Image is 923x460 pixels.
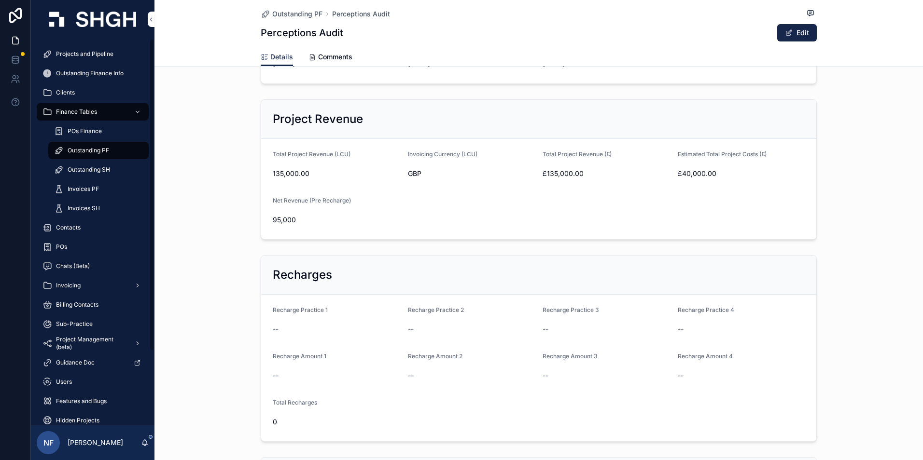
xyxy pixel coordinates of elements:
span: Comments [318,52,352,62]
span: £135,000.00 [543,169,670,178]
span: Outstanding PF [68,147,109,154]
a: Guidance Doc [37,354,149,371]
span: -- [273,371,279,380]
span: -- [543,325,548,334]
span: Chats (Beta) [56,262,90,270]
span: Sub-Practice [56,320,93,328]
span: Clients [56,89,75,96]
span: Guidance Doc [56,359,95,366]
span: Recharge Practice 2 [408,306,464,313]
span: Estimated Total Project Costs (£) [678,150,767,158]
button: Edit [777,24,817,41]
span: -- [543,371,548,380]
span: -- [678,325,684,334]
a: POs Finance [48,122,149,140]
a: Projects and Pipeline [37,45,149,63]
span: Hidden Projects [56,417,99,424]
span: Outstanding Finance Info [56,69,124,77]
span: NF [43,437,54,448]
a: Invoices PF [48,180,149,198]
span: Finance Tables [56,108,97,116]
a: Outstanding SH [48,161,149,178]
span: Project Management (beta) [56,336,126,351]
span: Invoices PF [68,185,99,193]
span: Details [270,52,293,62]
a: Outstanding PF [261,9,322,19]
a: POs [37,238,149,256]
a: Hidden Projects [37,412,149,429]
a: Outstanding PF [48,142,149,159]
span: Contacts [56,224,81,231]
span: -- [408,325,414,334]
a: Chats (Beta) [37,257,149,275]
span: Net Revenue (Pre Recharge) [273,197,351,204]
span: -- [678,371,684,380]
a: Perceptions Audit [332,9,390,19]
a: Finance Tables [37,103,149,121]
h2: Recharges [273,267,332,283]
span: Projects and Pipeline [56,50,113,58]
span: Invoicing [56,282,81,289]
span: Total Recharges [273,399,317,406]
span: Recharge Practice 3 [543,306,599,313]
span: POs [56,243,67,251]
span: Recharge Practice 1 [273,306,328,313]
span: £40,000.00 [678,169,805,178]
a: Billing Contacts [37,296,149,313]
span: 0 [273,417,400,427]
a: Sub-Practice [37,315,149,333]
a: Details [261,48,293,67]
a: Invoicing [37,277,149,294]
a: Comments [308,48,352,68]
h2: Project Revenue [273,111,363,127]
span: POs Finance [68,127,102,135]
a: Features and Bugs [37,392,149,410]
span: Outstanding SH [68,166,110,174]
span: Recharge Amount 3 [543,352,598,360]
p: [PERSON_NAME] [68,438,123,447]
span: Recharge Practice 4 [678,306,734,313]
h1: Perceptions Audit [261,26,343,40]
span: Recharge Amount 1 [273,352,326,360]
span: GBP [408,169,421,178]
span: Recharge Amount 2 [408,352,462,360]
span: Total Project Revenue (£) [543,150,612,158]
a: Clients [37,84,149,101]
span: Invoices SH [68,204,100,212]
span: Users [56,378,72,386]
span: Recharge Amount 4 [678,352,733,360]
div: scrollable content [31,39,154,425]
span: Outstanding PF [272,9,322,19]
span: Billing Contacts [56,301,98,309]
span: -- [273,325,279,334]
span: Total Project Revenue (LCU) [273,150,350,158]
span: Invoicing Currency (LCU) [408,150,477,158]
a: Contacts [37,219,149,236]
img: App logo [49,12,136,27]
span: -- [408,371,414,380]
a: Invoices SH [48,200,149,217]
span: Features and Bugs [56,397,107,405]
a: Users [37,373,149,391]
span: 135,000.00 [273,169,400,178]
a: Outstanding Finance Info [37,65,149,82]
span: 95,000 [273,215,400,225]
a: Project Management (beta) [37,335,149,352]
